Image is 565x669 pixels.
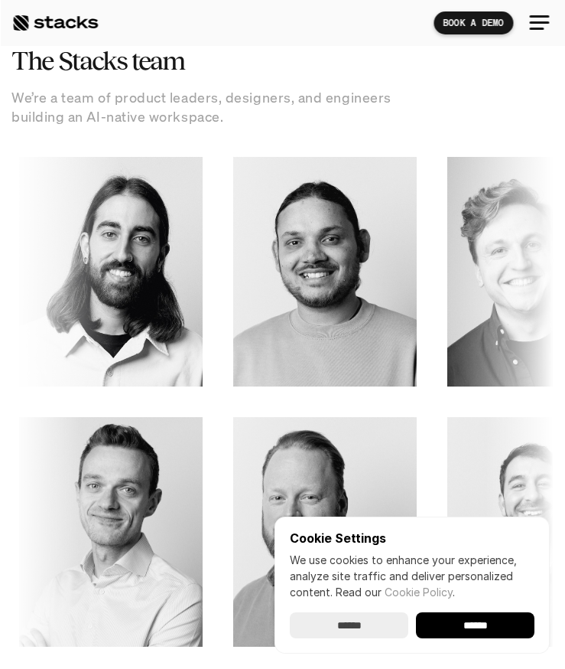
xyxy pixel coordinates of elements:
[385,586,453,599] a: Cookie Policy
[290,532,534,544] p: Cookie Settings
[433,11,513,34] a: BOOK A DEMO
[336,586,455,599] span: Read our .
[11,47,470,75] h2: The Stacks team
[443,18,504,28] p: BOOK A DEMO
[11,88,394,126] p: We’re a team of product leaders, designers, and engineers building an AI-native workspace.
[290,552,534,600] p: We use cookies to enhance your experience, analyze site traffic and deliver personalized content.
